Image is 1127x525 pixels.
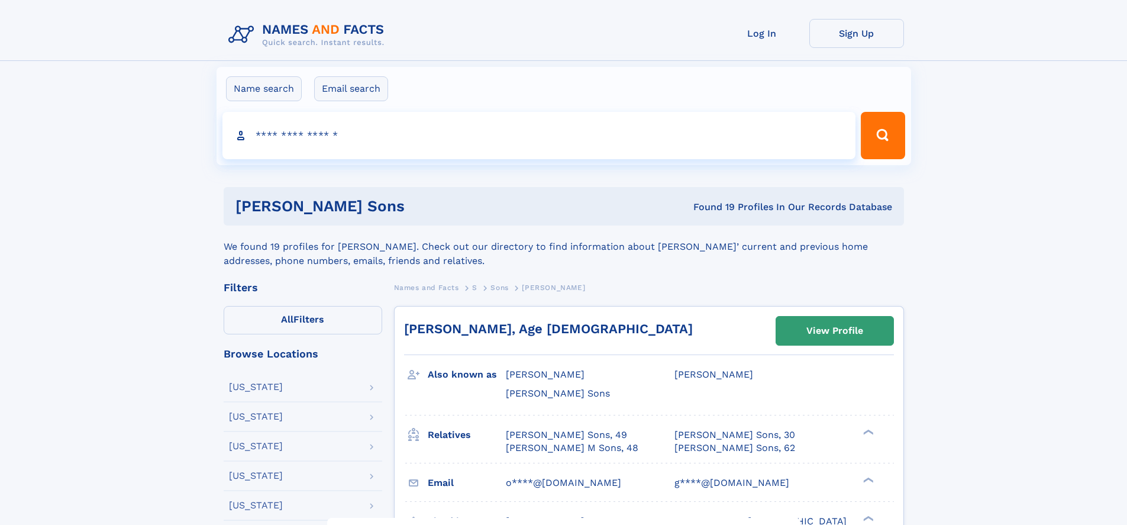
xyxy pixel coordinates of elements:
[674,369,753,380] span: [PERSON_NAME]
[809,19,904,48] a: Sign Up
[506,369,585,380] span: [PERSON_NAME]
[404,321,693,336] a: [PERSON_NAME], Age [DEMOGRAPHIC_DATA]
[281,314,293,325] span: All
[490,284,508,292] span: Sons
[394,280,459,295] a: Names and Facts
[674,442,795,455] a: [PERSON_NAME] Sons, 62
[229,442,283,451] div: [US_STATE]
[229,501,283,510] div: [US_STATE]
[860,514,874,522] div: ❯
[472,280,477,295] a: S
[235,199,549,214] h1: [PERSON_NAME] Sons
[860,428,874,436] div: ❯
[506,429,627,442] a: [PERSON_NAME] Sons, 49
[428,425,506,445] h3: Relatives
[490,280,508,295] a: Sons
[860,476,874,484] div: ❯
[229,382,283,392] div: [US_STATE]
[224,349,382,359] div: Browse Locations
[224,226,904,268] div: We found 19 profiles for [PERSON_NAME]. Check out our directory to find information about [PERSON...
[224,282,382,293] div: Filters
[224,306,382,334] label: Filters
[806,317,863,344] div: View Profile
[229,471,283,481] div: [US_STATE]
[428,365,506,385] h3: Also known as
[776,317,893,345] a: View Profile
[549,201,892,214] div: Found 19 Profiles In Our Records Database
[522,284,585,292] span: [PERSON_NAME]
[674,429,795,442] a: [PERSON_NAME] Sons, 30
[506,388,610,399] span: [PERSON_NAME] Sons
[506,442,638,455] a: [PERSON_NAME] M Sons, 48
[222,112,856,159] input: search input
[314,76,388,101] label: Email search
[224,19,394,51] img: Logo Names and Facts
[428,473,506,493] h3: Email
[229,412,283,421] div: [US_STATE]
[472,284,477,292] span: S
[226,76,302,101] label: Name search
[861,112,905,159] button: Search Button
[715,19,809,48] a: Log In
